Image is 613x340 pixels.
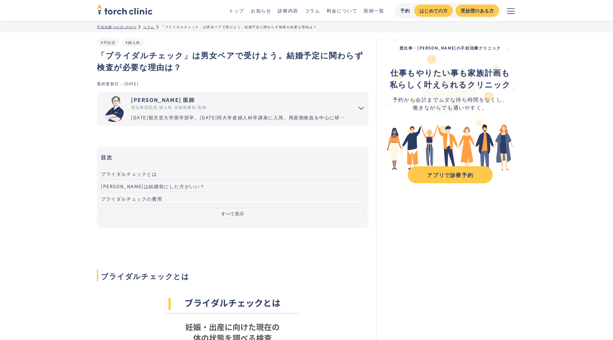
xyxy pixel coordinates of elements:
[101,167,364,180] a: ブライダルチェックとは
[455,5,499,17] a: 受診歴のある方
[131,96,349,104] div: [PERSON_NAME] 医師
[97,81,124,86] div: 最終更新日：
[97,24,516,29] ul: パンくずリスト
[124,81,139,86] div: [DATE]
[408,166,493,183] a: アプリで診察予約
[101,96,127,122] img: 市山 卓彦
[101,192,364,205] a: ブライダルチェックの費用
[101,170,157,177] span: ブライダルチェックとは
[414,171,487,179] div: アプリで診察予約
[101,195,162,202] span: ブライダルチェックの費用
[101,183,205,190] span: [PERSON_NAME]は結婚前にした方がいい？
[251,7,271,14] a: お知らせ
[229,7,244,14] a: トップ
[97,92,368,126] summary: 市山 卓彦 [PERSON_NAME] 医師 恵比寿院院長 婦人科 生殖医療科 医師 [DATE]順天堂大学医学部卒。[DATE]同大学産婦人科学講座に入局、周産期救急を中心に研鑽を重ねる。[D...
[101,180,364,192] a: [PERSON_NAME]は結婚前にした方がいい？
[390,67,511,90] div: ‍ ‍
[97,5,153,16] a: home
[390,78,511,90] strong: 私らしく叶えられるクリニック
[125,40,140,45] a: #婦人科
[131,104,349,110] div: 恵比寿院院長 婦人科 生殖医療科 医師
[97,92,349,126] a: [PERSON_NAME] 医師 恵比寿院院長 婦人科 生殖医療科 医師 [DATE]順天堂大学医学部卒。[DATE]同大学産婦人科学講座に入局、周産期救急を中心に研鑽を重ねる。[DATE]国内...
[364,7,384,14] a: 医師一覧
[101,40,116,45] a: #不妊症
[390,95,511,111] div: 予約から会計までムダな待ち時間をなくし、 働きながらでも通いやすく。
[101,152,364,162] h3: 目次
[161,24,317,29] div: 「ブライダルチェック」は男女ペアで受けよう。結婚予定に関わらず検査が必要な理由は？
[131,114,349,121] div: [DATE]順天堂大学医学部卒。[DATE]同大学産婦人科学講座に入局、周産期救急を中心に研鑽を重ねる。[DATE]国内有数の不妊治療施設セントマザー産婦人科医院で、女性不妊症のみでなく男性不妊...
[97,49,368,73] h1: 「ブライダルチェック」は男女ペアで受けよう。結婚予定に関わらず検査が必要な理由は？
[327,7,358,14] a: 料金について
[101,208,364,219] button: すべて表示
[390,67,510,78] strong: 仕事もやりたい事も家族計画も
[400,7,410,14] div: 予約
[461,7,494,14] div: 受診歴のある方
[97,24,137,29] a: 不妊治療 torch clinic
[143,24,155,29] a: コラム
[419,7,448,14] div: はじめての方
[97,2,153,16] img: torch clinic
[278,7,298,14] a: 診療内容
[414,5,453,17] a: はじめての方
[305,7,320,14] a: コラム
[399,45,501,50] strong: 恵比寿・[PERSON_NAME]の不妊治療クリニック
[97,270,368,282] span: ブライダルチェックとは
